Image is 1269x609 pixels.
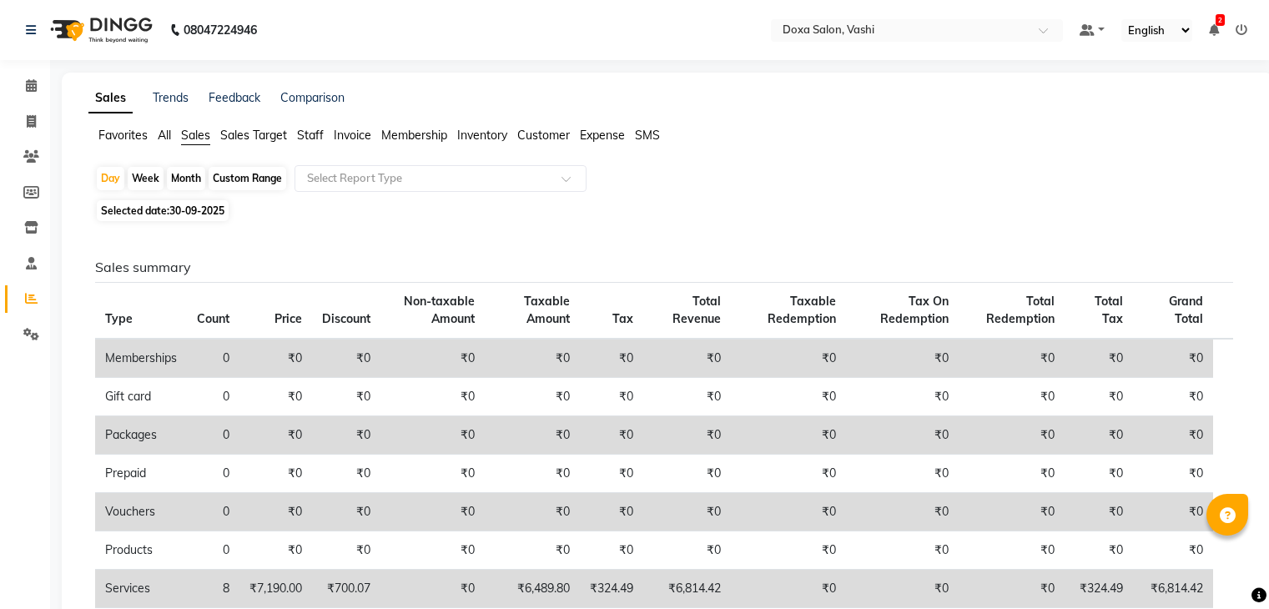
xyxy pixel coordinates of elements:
td: ₹0 [380,339,485,378]
span: Tax On Redemption [880,294,949,326]
span: Taxable Amount [524,294,570,326]
td: Packages [95,416,187,455]
td: ₹0 [1065,416,1133,455]
td: ₹0 [485,339,579,378]
td: ₹0 [731,378,847,416]
td: ₹0 [485,416,579,455]
td: ₹0 [846,531,959,570]
span: Discount [322,311,370,326]
span: Selected date: [97,200,229,221]
td: ₹6,489.80 [485,570,579,608]
td: ₹0 [731,531,847,570]
td: ₹6,814.42 [643,570,731,608]
td: ₹0 [959,570,1065,608]
td: ₹0 [1133,339,1213,378]
td: ₹0 [1133,531,1213,570]
img: logo [43,7,157,53]
td: ₹0 [580,531,643,570]
td: ₹0 [959,339,1065,378]
td: ₹0 [239,339,312,378]
a: 2 [1209,23,1219,38]
span: Taxable Redemption [768,294,836,326]
td: ₹0 [731,570,847,608]
b: 08047224946 [184,7,257,53]
td: ₹0 [1065,493,1133,531]
td: ₹0 [380,531,485,570]
iframe: chat widget [1199,542,1252,592]
span: 2 [1216,14,1225,26]
td: ₹0 [312,378,380,416]
td: ₹0 [312,493,380,531]
span: Favorites [98,128,148,143]
td: ₹0 [312,531,380,570]
span: Expense [580,128,625,143]
td: ₹0 [1065,339,1133,378]
td: ₹0 [1133,493,1213,531]
a: Feedback [209,90,260,105]
td: ₹700.07 [312,570,380,608]
td: ₹324.49 [1065,570,1133,608]
td: ₹0 [485,493,579,531]
td: ₹0 [731,455,847,493]
td: ₹0 [312,416,380,455]
td: 8 [187,570,239,608]
span: Sales Target [220,128,287,143]
div: Custom Range [209,167,286,190]
span: Grand Total [1169,294,1203,326]
a: Trends [153,90,189,105]
td: ₹0 [580,339,643,378]
td: ₹7,190.00 [239,570,312,608]
a: Comparison [280,90,345,105]
td: ₹0 [959,455,1065,493]
span: Sales [181,128,210,143]
td: ₹0 [643,455,731,493]
td: ₹0 [580,416,643,455]
td: ₹0 [643,493,731,531]
td: Prepaid [95,455,187,493]
span: Total Revenue [672,294,721,326]
td: ₹0 [846,455,959,493]
span: Price [274,311,302,326]
a: Sales [88,83,133,113]
td: ₹0 [1065,455,1133,493]
td: ₹0 [643,531,731,570]
td: ₹0 [485,378,579,416]
td: 0 [187,378,239,416]
td: ₹0 [239,493,312,531]
td: ₹0 [1133,416,1213,455]
td: ₹0 [380,378,485,416]
td: ₹0 [380,416,485,455]
h6: Sales summary [95,259,1233,275]
td: Gift card [95,378,187,416]
td: ₹0 [312,339,380,378]
td: 0 [187,531,239,570]
div: Week [128,167,164,190]
td: ₹0 [485,531,579,570]
td: ₹324.49 [580,570,643,608]
td: ₹0 [846,378,959,416]
span: Total Tax [1095,294,1123,326]
td: ₹0 [846,493,959,531]
td: ₹0 [959,493,1065,531]
td: 0 [187,455,239,493]
span: Staff [297,128,324,143]
td: Products [95,531,187,570]
td: ₹0 [380,570,485,608]
td: ₹0 [731,339,847,378]
span: Customer [517,128,570,143]
td: ₹6,814.42 [1133,570,1213,608]
td: ₹0 [239,455,312,493]
td: ₹0 [1133,378,1213,416]
td: ₹0 [380,493,485,531]
span: Membership [381,128,447,143]
td: ₹0 [959,416,1065,455]
td: 0 [187,416,239,455]
td: ₹0 [846,416,959,455]
td: ₹0 [959,531,1065,570]
td: ₹0 [643,416,731,455]
span: SMS [635,128,660,143]
td: ₹0 [846,570,959,608]
td: Vouchers [95,493,187,531]
td: ₹0 [380,455,485,493]
td: ₹0 [312,455,380,493]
